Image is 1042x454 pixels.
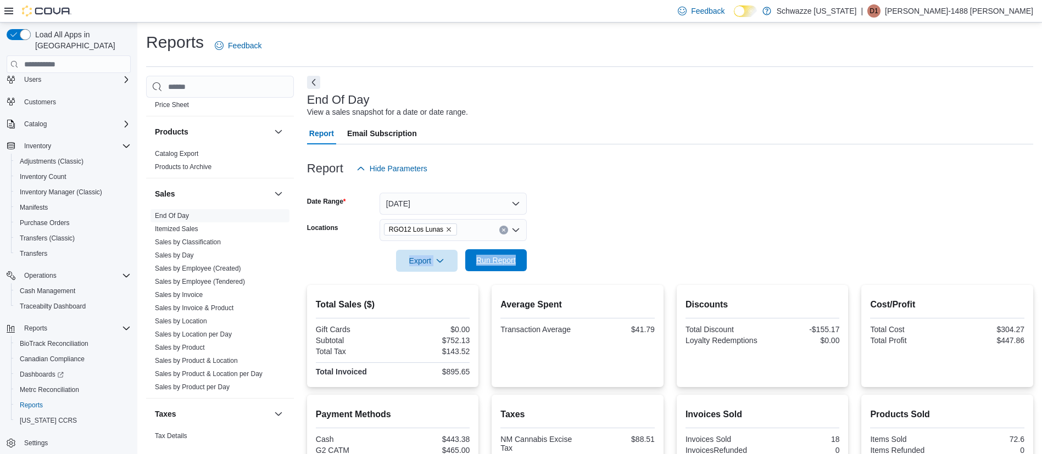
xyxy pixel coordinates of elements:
[580,325,655,334] div: $41.79
[22,5,71,16] img: Cova
[395,325,470,334] div: $0.00
[309,122,334,144] span: Report
[20,269,131,282] span: Operations
[155,304,233,312] span: Sales by Invoice & Product
[15,155,131,168] span: Adjustments (Classic)
[155,383,230,391] span: Sales by Product per Day
[20,416,77,425] span: [US_STATE] CCRS
[15,352,89,366] a: Canadian Compliance
[2,94,135,110] button: Customers
[11,231,135,246] button: Transfers (Classic)
[870,4,878,18] span: D1
[272,125,285,138] button: Products
[2,268,135,283] button: Operations
[11,154,135,169] button: Adjustments (Classic)
[511,226,520,234] button: Open list of options
[20,139,55,153] button: Inventory
[950,336,1024,345] div: $447.86
[765,336,839,345] div: $0.00
[885,4,1033,18] p: [PERSON_NAME]-1488 [PERSON_NAME]
[950,435,1024,444] div: 72.6
[15,300,131,313] span: Traceabilty Dashboard
[20,370,64,379] span: Dashboards
[395,367,470,376] div: $895.65
[307,197,346,206] label: Date Range
[499,226,508,234] button: Clear input
[24,75,41,84] span: Users
[316,325,391,334] div: Gift Cards
[316,408,470,421] h2: Payment Methods
[11,184,135,200] button: Inventory Manager (Classic)
[155,188,175,199] h3: Sales
[580,435,655,444] div: $88.51
[210,35,266,57] a: Feedback
[24,98,56,107] span: Customers
[347,122,417,144] span: Email Subscription
[20,436,52,450] a: Settings
[465,249,527,271] button: Run Report
[15,232,79,245] a: Transfers (Classic)
[15,300,90,313] a: Traceabilty Dashboard
[11,215,135,231] button: Purchase Orders
[500,435,575,452] div: NM Cannabis Excise Tax
[155,162,211,171] span: Products to Archive
[155,432,187,440] a: Tax Details
[155,408,270,419] button: Taxes
[155,330,232,338] a: Sales by Location per Day
[11,246,135,261] button: Transfers
[20,117,51,131] button: Catalog
[31,29,131,51] span: Load All Apps in [GEOGRAPHIC_DATA]
[11,367,135,382] a: Dashboards
[765,325,839,334] div: -$155.17
[500,298,655,311] h2: Average Spent
[20,203,48,212] span: Manifests
[15,216,131,229] span: Purchase Orders
[15,368,68,381] a: Dashboards
[15,383,83,396] a: Metrc Reconciliation
[777,4,857,18] p: Schwazze [US_STATE]
[155,100,189,109] span: Price Sheet
[155,291,203,299] a: Sales by Invoice
[20,117,131,131] span: Catalog
[155,225,198,233] a: Itemized Sales
[686,435,760,444] div: Invoices Sold
[15,337,93,350] a: BioTrack Reconciliation
[686,408,840,421] h2: Invoices Sold
[155,278,245,285] a: Sales by Employee (Tendered)
[11,397,135,413] button: Reports
[396,250,458,272] button: Export
[2,138,135,154] button: Inventory
[11,382,135,397] button: Metrc Reconciliation
[316,347,391,356] div: Total Tax
[11,169,135,184] button: Inventory Count
[20,218,70,227] span: Purchase Orders
[20,249,47,258] span: Transfers
[155,251,194,260] span: Sales by Day
[20,95,131,109] span: Customers
[686,336,760,345] div: Loyalty Redemptions
[15,337,131,350] span: BioTrack Reconciliation
[870,336,945,345] div: Total Profit
[686,298,840,311] h2: Discounts
[395,336,470,345] div: $752.13
[20,385,79,394] span: Metrc Reconciliation
[155,317,207,325] a: Sales by Location
[15,247,131,260] span: Transfers
[307,76,320,89] button: Next
[861,4,863,18] p: |
[24,271,57,280] span: Operations
[155,126,188,137] h3: Products
[20,436,131,450] span: Settings
[11,336,135,351] button: BioTrack Reconciliation
[146,147,294,178] div: Products
[870,298,1024,311] h2: Cost/Profit
[11,413,135,428] button: [US_STATE] CCRS
[155,356,238,365] span: Sales by Product & Location
[2,321,135,336] button: Reports
[380,193,527,215] button: [DATE]
[15,155,88,168] a: Adjustments (Classic)
[20,157,83,166] span: Adjustments (Classic)
[155,265,241,272] a: Sales by Employee (Created)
